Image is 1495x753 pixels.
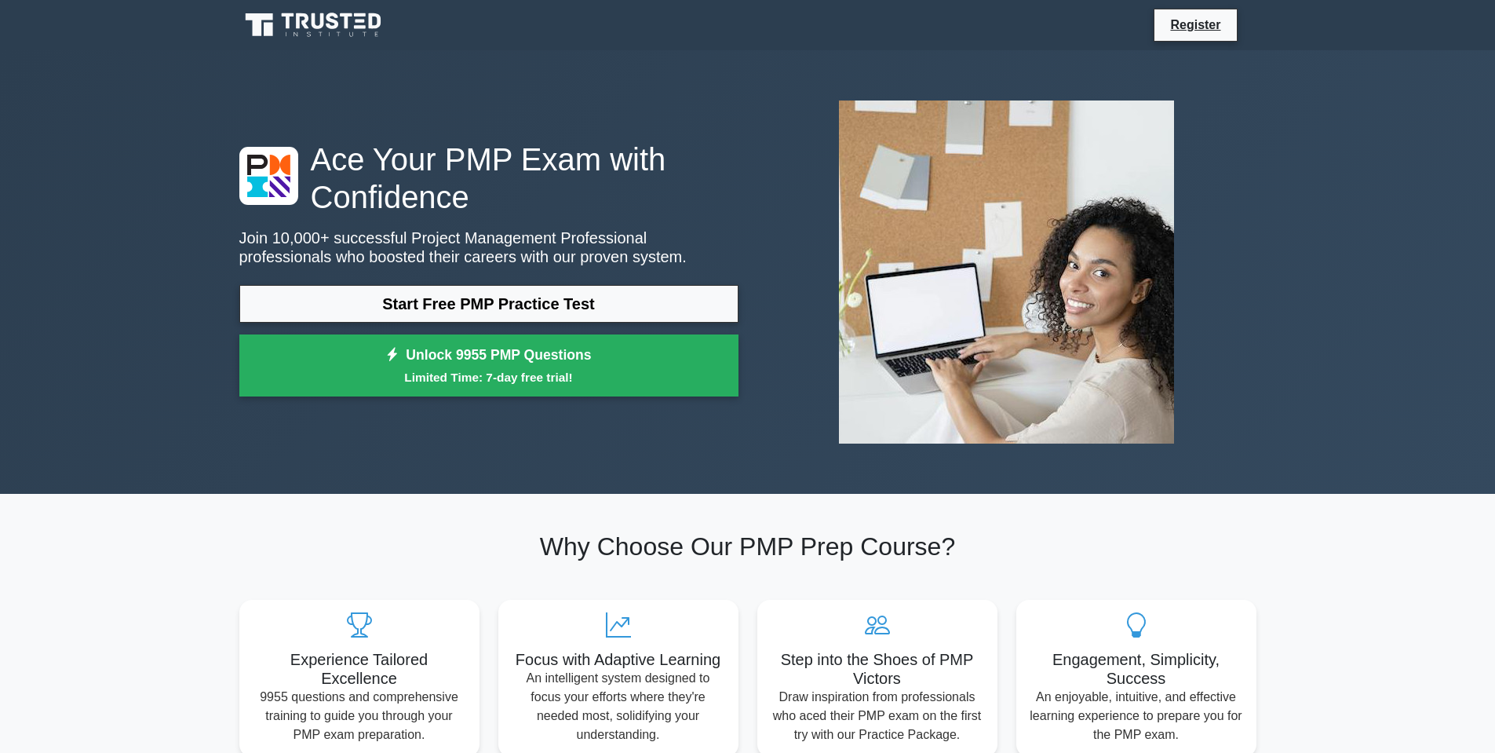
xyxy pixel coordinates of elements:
[239,285,738,323] a: Start Free PMP Practice Test
[511,669,726,744] p: An intelligent system designed to focus your efforts where they're needed most, solidifying your ...
[770,688,985,744] p: Draw inspiration from professionals who aced their PMP exam on the first try with our Practice Pa...
[252,688,467,744] p: 9955 questions and comprehensive training to guide you through your PMP exam preparation.
[239,334,738,397] a: Unlock 9955 PMP QuestionsLimited Time: 7-day free trial!
[259,368,719,386] small: Limited Time: 7-day free trial!
[1161,15,1230,35] a: Register
[239,141,738,216] h1: Ace Your PMP Exam with Confidence
[1029,650,1244,688] h5: Engagement, Simplicity, Success
[511,650,726,669] h5: Focus with Adaptive Learning
[239,228,738,266] p: Join 10,000+ successful Project Management Professional professionals who boosted their careers w...
[770,650,985,688] h5: Step into the Shoes of PMP Victors
[239,532,1256,561] h2: Why Choose Our PMP Prep Course?
[252,650,467,688] h5: Experience Tailored Excellence
[1029,688,1244,744] p: An enjoyable, intuitive, and effective learning experience to prepare you for the PMP exam.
